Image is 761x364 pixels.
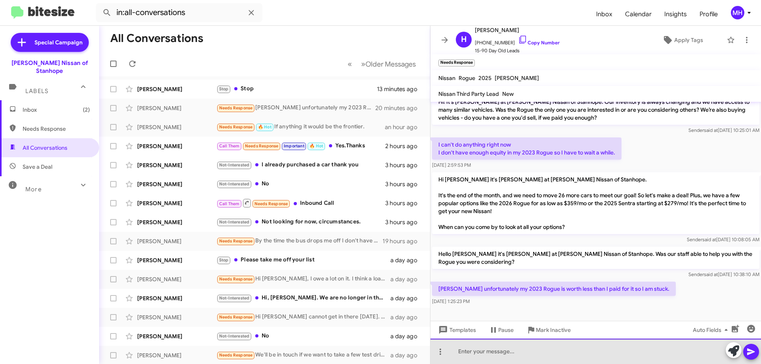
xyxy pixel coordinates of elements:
button: Pause [482,323,520,337]
button: Next [356,56,421,72]
span: Important [284,143,304,149]
span: 2025 [478,74,491,82]
span: More [25,186,42,193]
button: MH [724,6,752,19]
div: [PERSON_NAME] [137,332,216,340]
div: [PERSON_NAME] [137,85,216,93]
div: I already purchased a car thank you [216,160,385,170]
div: 20 minutes ago [376,104,424,112]
div: By the time the bus drops me off I don't have time during the week to do anything Still looking a... [216,236,382,246]
span: 🔥 Hot [310,143,323,149]
span: Save a Deal [23,163,52,171]
p: [PERSON_NAME] unfortunately my 2023 Rogue is worth less than I paid for it so I am stuck. [432,282,676,296]
div: a day ago [390,332,424,340]
span: [DATE] 1:25:23 PM [432,298,470,304]
span: « [348,59,352,69]
span: Nissan Third Party Lead [438,90,499,97]
span: H [461,33,467,46]
span: Not-Interested [219,295,250,301]
h1: All Conversations [110,32,203,45]
p: I can't do anything right now I don't have enough equity in my 2023 Rogue so I have to wait a while. [432,137,621,160]
button: Previous [343,56,357,72]
span: Not-Interested [219,181,250,187]
span: [DATE] 2:59:53 PM [432,162,471,168]
span: Stop [219,86,229,91]
span: Special Campaign [34,38,82,46]
span: [PERSON_NAME] [475,25,560,35]
span: All Conversations [23,144,67,152]
div: MH [731,6,744,19]
div: 3 hours ago [385,161,424,169]
span: Templates [437,323,476,337]
span: Mark Inactive [536,323,571,337]
span: Pause [498,323,514,337]
span: Older Messages [365,60,416,69]
a: Profile [693,3,724,26]
div: 3 hours ago [385,180,424,188]
div: [PERSON_NAME] [137,256,216,264]
a: Copy Number [518,40,560,46]
span: Labels [25,88,48,95]
div: [PERSON_NAME] [137,180,216,188]
a: Special Campaign [11,33,89,52]
span: Sender [DATE] 10:25:01 AM [688,127,759,133]
span: » [361,59,365,69]
span: 🔥 Hot [258,124,272,130]
span: said at [704,127,718,133]
span: Needs Response [219,124,253,130]
small: Needs Response [438,59,475,67]
button: Auto Fields [686,323,737,337]
div: [PERSON_NAME] [137,123,216,131]
button: Mark Inactive [520,323,577,337]
div: a day ago [390,351,424,359]
div: [PERSON_NAME] [137,275,216,283]
span: Needs Response [219,105,253,111]
span: Rogue [459,74,475,82]
span: Call Them [219,143,240,149]
div: Hi, [PERSON_NAME]. We are no longer in the market for a vehicle and had informed our sales repres... [216,293,390,303]
span: Auto Fields [693,323,731,337]
div: an hour ago [385,123,424,131]
div: a day ago [390,313,424,321]
span: Inbox [23,106,90,114]
div: [PERSON_NAME] [137,161,216,169]
span: New [502,90,514,97]
div: [PERSON_NAME] [137,218,216,226]
span: Calendar [619,3,658,26]
div: Not looking for now, circumstances. [216,217,385,227]
span: Not-Interested [219,162,250,168]
span: Needs Response [219,314,253,320]
span: Needs Response [23,125,90,133]
span: Sender [DATE] 10:08:05 AM [687,236,759,242]
div: [PERSON_NAME] [137,199,216,207]
p: Hello [PERSON_NAME] it's [PERSON_NAME] at [PERSON_NAME] Nissan of Stanhope. Was our staff able to... [432,247,759,269]
div: [PERSON_NAME] unfortunately my 2023 Rogue is worth less than I paid for it so I am stuck. [216,103,376,112]
div: No [216,332,390,341]
span: Needs Response [254,201,288,206]
a: Insights [658,3,693,26]
div: 13 minutes ago [377,85,424,93]
div: [PERSON_NAME] [137,294,216,302]
div: [PERSON_NAME] [137,237,216,245]
div: [PERSON_NAME] [137,104,216,112]
input: Search [96,3,262,22]
span: said at [704,271,718,277]
a: Inbox [590,3,619,26]
div: a day ago [390,294,424,302]
div: Yes.Thanks [216,141,385,151]
div: [PERSON_NAME] [137,351,216,359]
div: If anything it would be the frontier. [216,122,385,131]
span: [PHONE_NUMBER] [475,35,560,47]
span: 15-90 Day Old Leads [475,47,560,55]
span: said at [702,236,716,242]
span: Call Them [219,201,240,206]
div: 3 hours ago [385,218,424,226]
nav: Page navigation example [343,56,421,72]
button: Apply Tags [642,33,723,47]
p: Hi! It's [PERSON_NAME] at [PERSON_NAME] Nissan of Stanhope. Our inventory is always changing and ... [432,95,759,125]
div: We'll be in touch if we want to take a few test drives. Thanks! [216,351,390,360]
span: Needs Response [219,238,253,244]
div: Please take me off your list [216,255,390,265]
